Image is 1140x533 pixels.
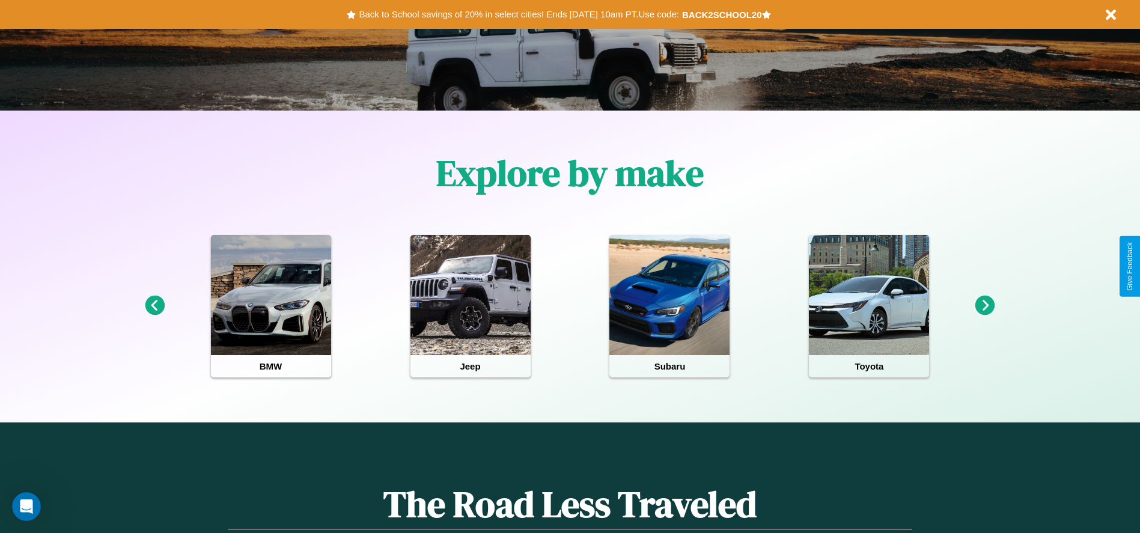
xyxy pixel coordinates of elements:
[211,355,331,377] h4: BMW
[609,355,730,377] h4: Subaru
[356,6,681,23] button: Back to School savings of 20% in select cities! Ends [DATE] 10am PT.Use code:
[436,148,704,198] h1: Explore by make
[682,10,762,20] b: BACK2SCHOOL20
[410,355,531,377] h4: Jeep
[12,492,41,521] iframe: Intercom live chat
[1126,242,1134,291] div: Give Feedback
[809,355,929,377] h4: Toyota
[228,480,912,529] h1: The Road Less Traveled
